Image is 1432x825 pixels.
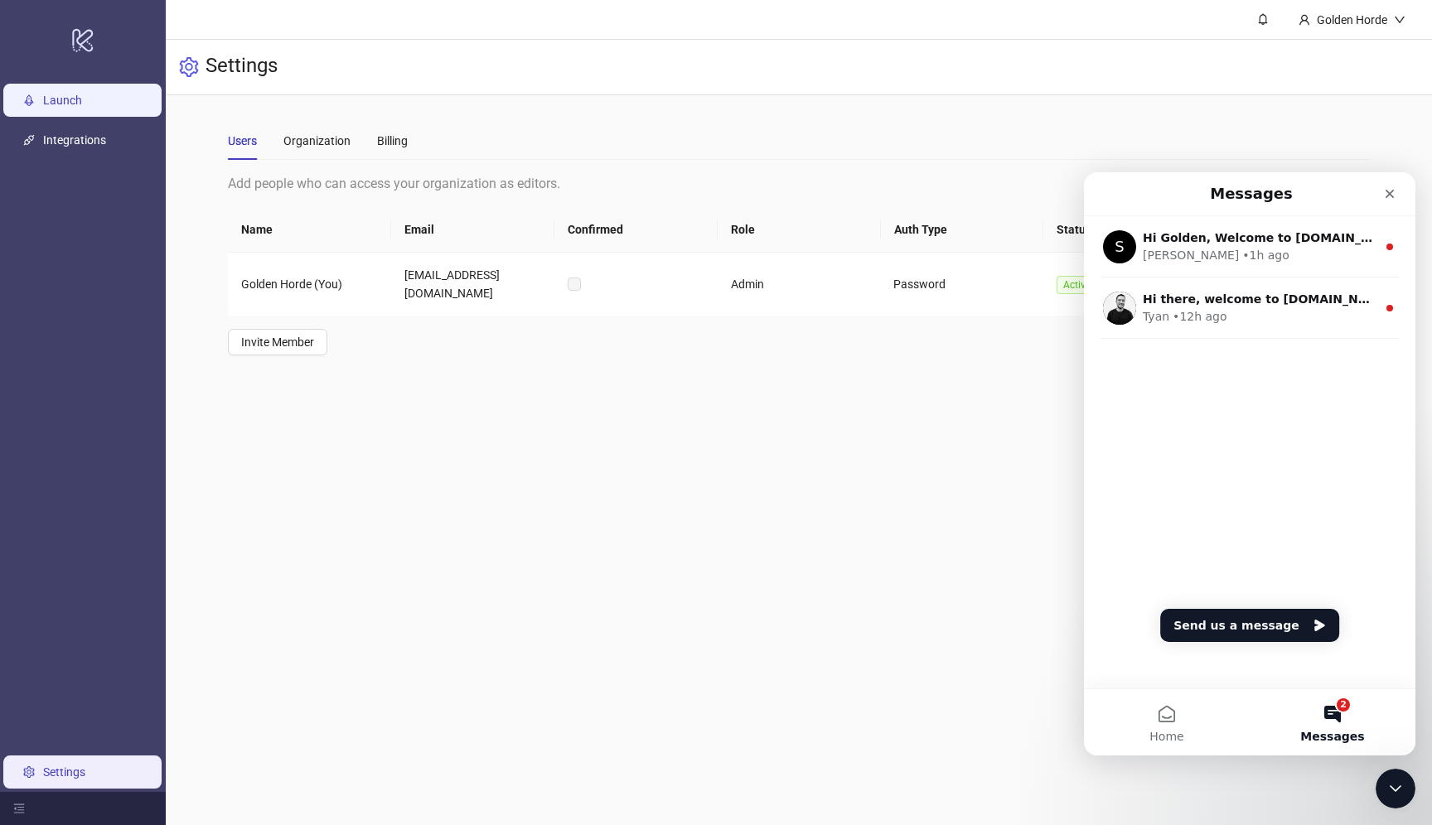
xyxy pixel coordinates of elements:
span: Messages [216,558,280,570]
td: Golden Horde (You) [228,253,391,316]
div: Golden Horde [1310,11,1394,29]
div: • 12h ago [89,136,143,153]
span: menu-fold [13,803,25,814]
h3: Settings [206,53,278,81]
span: Invite Member [241,335,314,349]
span: bell [1257,13,1269,25]
div: Users [228,132,257,150]
span: Active [1057,276,1097,294]
th: Auth Type [881,207,1044,253]
th: Role [718,207,881,253]
td: [EMAIL_ADDRESS][DOMAIN_NAME] [391,253,554,316]
div: Organization [283,132,351,150]
td: Admin [718,253,881,316]
iframe: Intercom live chat [1376,769,1415,808]
span: Home [65,558,99,570]
th: Name [228,207,391,253]
th: Status [1043,207,1207,253]
div: Tyan [59,136,85,153]
span: setting [179,57,199,77]
span: user [1299,14,1310,26]
a: Launch [43,94,82,107]
td: Password [880,253,1043,316]
div: Billing [377,132,408,150]
button: Messages [166,517,331,583]
th: Email [391,207,554,253]
th: Confirmed [554,207,718,253]
span: down [1394,14,1405,26]
button: Send us a message [76,437,255,470]
button: Invite Member [228,329,327,355]
a: Settings [43,765,85,779]
div: Add people who can access your organization as editors. [228,173,1370,194]
iframe: Intercom live chat [1084,172,1415,755]
a: Integrations [43,133,106,147]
